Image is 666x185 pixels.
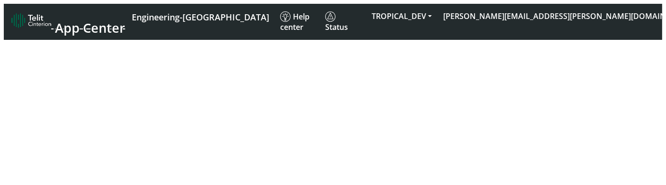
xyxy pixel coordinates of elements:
[55,19,125,37] span: App Center
[366,8,438,25] button: TROPICAL_DEV
[321,8,366,36] a: Status
[280,11,310,32] span: Help center
[325,11,336,22] img: status.svg
[280,11,291,22] img: knowledge.svg
[11,13,51,28] img: logo-telit-cinterion-gw-new.png
[131,8,269,25] a: Your current platform instance
[11,10,124,33] a: App Center
[276,8,321,36] a: Help center
[132,11,269,23] span: Engineering-[GEOGRAPHIC_DATA]
[325,11,348,32] span: Status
